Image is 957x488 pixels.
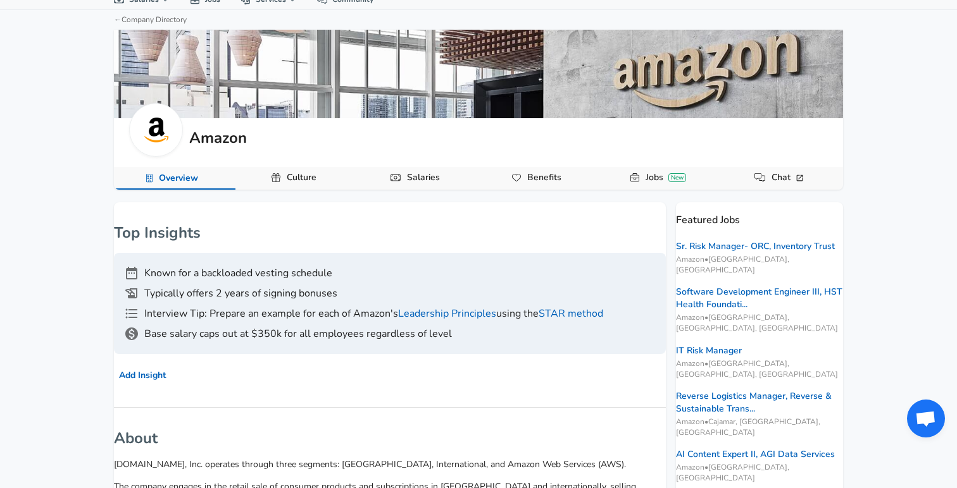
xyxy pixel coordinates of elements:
[144,118,169,143] img: amazonlogo.png
[676,345,742,357] a: IT Risk Manager
[766,167,810,188] a: Chat
[676,240,835,253] a: Sr. Risk Manager- ORC, Inventory Trust
[539,307,603,320] a: STAR method
[676,417,843,438] span: Amazon • Cajamar, [GEOGRAPHIC_DATA], [GEOGRAPHIC_DATA]
[676,462,843,484] span: Amazon • [GEOGRAPHIC_DATA], [GEOGRAPHIC_DATA]
[144,327,452,341] span: Base salary caps out at $350k for all employees regardless of level
[398,307,496,320] a: Leadership Principles
[641,167,691,188] a: JobsNew
[402,167,445,188] a: Salaries
[676,286,843,311] a: Software Development Engineer III, HST Health Foundati...
[114,15,187,25] a: ←Company Directory
[282,167,322,188] a: Culture
[144,266,332,280] span: Known for a backloaded vesting schedule
[189,127,247,149] h5: Amazon
[144,307,603,320] span: Interview Tip: Prepare an example for each of Amazon's using the
[114,223,666,243] h5: Top Insights
[114,167,843,190] div: Company Data Navigation
[676,358,843,380] span: Amazon • [GEOGRAPHIC_DATA], [GEOGRAPHIC_DATA], [GEOGRAPHIC_DATA]
[676,254,843,276] span: Amazon • [GEOGRAPHIC_DATA], [GEOGRAPHIC_DATA]
[114,428,666,448] h5: About
[522,167,566,188] a: Benefits
[154,168,203,189] a: Overview
[676,312,843,334] span: Amazon • [GEOGRAPHIC_DATA], [GEOGRAPHIC_DATA], [GEOGRAPHIC_DATA]
[907,400,945,437] div: Open chat
[676,202,843,228] p: Featured Jobs
[668,173,686,182] div: New
[676,448,835,461] a: AI Content Expert II, AGI Data Services
[676,390,843,415] a: Reverse Logistics Manager, Reverse & Sustainable Trans...
[114,458,666,471] p: [DOMAIN_NAME], Inc. operates through three segments: [GEOGRAPHIC_DATA], International, and Amazon...
[144,286,337,300] span: Typically offers 2 years of signing bonuses
[114,364,171,387] button: Add Insight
